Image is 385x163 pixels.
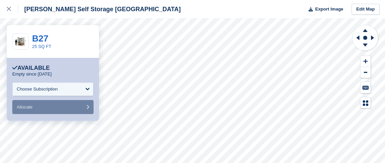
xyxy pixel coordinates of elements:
button: Keyboard Shortcuts [360,82,371,93]
span: Allocate [17,104,32,110]
img: 25.jpg [13,36,28,48]
button: Zoom In [360,56,371,67]
button: Export Image [304,4,343,15]
button: Map Legend [360,97,371,109]
a: 25 SQ FT [32,44,51,49]
div: [PERSON_NAME] Self Storage [GEOGRAPHIC_DATA] [18,5,181,13]
a: B27 [32,33,48,44]
a: Edit Map [352,4,380,15]
button: Allocate [12,100,94,114]
div: Choose Subscription [17,86,58,93]
span: Export Image [315,6,343,13]
button: Zoom Out [360,67,371,78]
div: Available [12,65,50,71]
p: Empty since [DATE] [12,71,52,77]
